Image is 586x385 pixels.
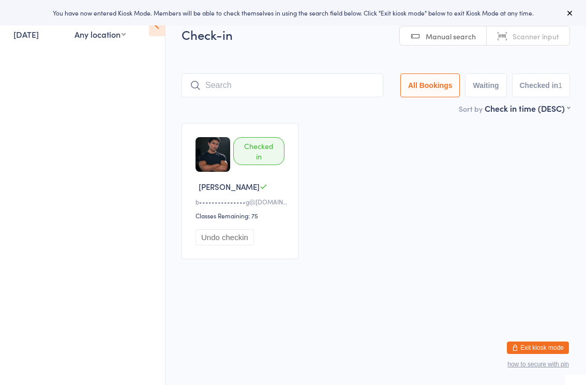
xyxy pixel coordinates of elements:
div: b•••••••••••••••g@[DOMAIN_NAME] [196,197,288,206]
div: You have now entered Kiosk Mode. Members will be able to check themselves in using the search fie... [17,8,569,17]
img: image1720832013.png [196,137,230,172]
button: All Bookings [400,73,460,97]
span: Manual search [426,31,476,41]
button: Waiting [465,73,506,97]
input: Search [182,73,383,97]
div: Check in time (DESC) [485,102,570,114]
a: [DATE] [13,28,39,40]
button: Undo checkin [196,229,254,245]
span: Scanner input [513,31,559,41]
div: 1 [558,81,562,90]
button: Checked in1 [512,73,570,97]
div: Classes Remaining: 75 [196,211,288,220]
label: Sort by [459,103,483,114]
div: Checked in [233,137,284,165]
span: [PERSON_NAME] [199,181,260,192]
div: Any location [74,28,126,40]
h2: Check-in [182,26,570,43]
button: how to secure with pin [507,361,569,368]
button: Exit kiosk mode [507,342,569,354]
